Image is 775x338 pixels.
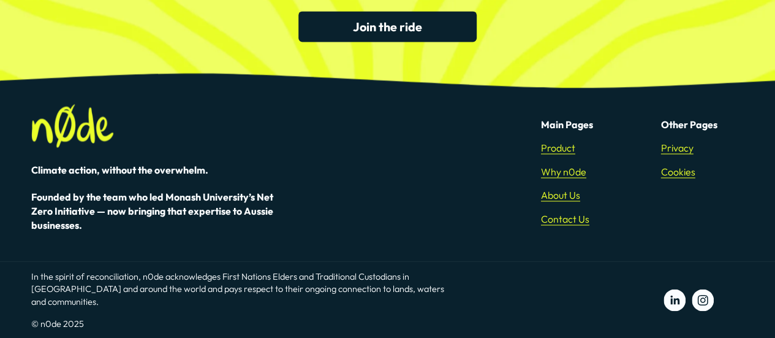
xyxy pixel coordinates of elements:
[661,141,694,155] a: Privacy
[541,188,580,202] a: About Us
[541,141,575,155] a: Product
[298,11,477,42] a: Join the ride
[661,165,695,179] a: Cookies
[663,289,686,311] a: LinkedIn
[31,317,444,329] p: © n0de 2025
[541,165,586,179] a: Why n0de
[31,270,444,307] p: In the spirit of reconciliation, n0de acknowledges First Nations Elders and Traditional Custodian...
[541,118,593,131] strong: Main Pages
[692,289,714,311] a: Instagram
[31,164,275,231] strong: Climate action, without the overwhelm. Founded by the team who led Monash University’s Net Zero I...
[661,118,717,131] strong: Other Pages
[541,212,589,226] a: Contact Us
